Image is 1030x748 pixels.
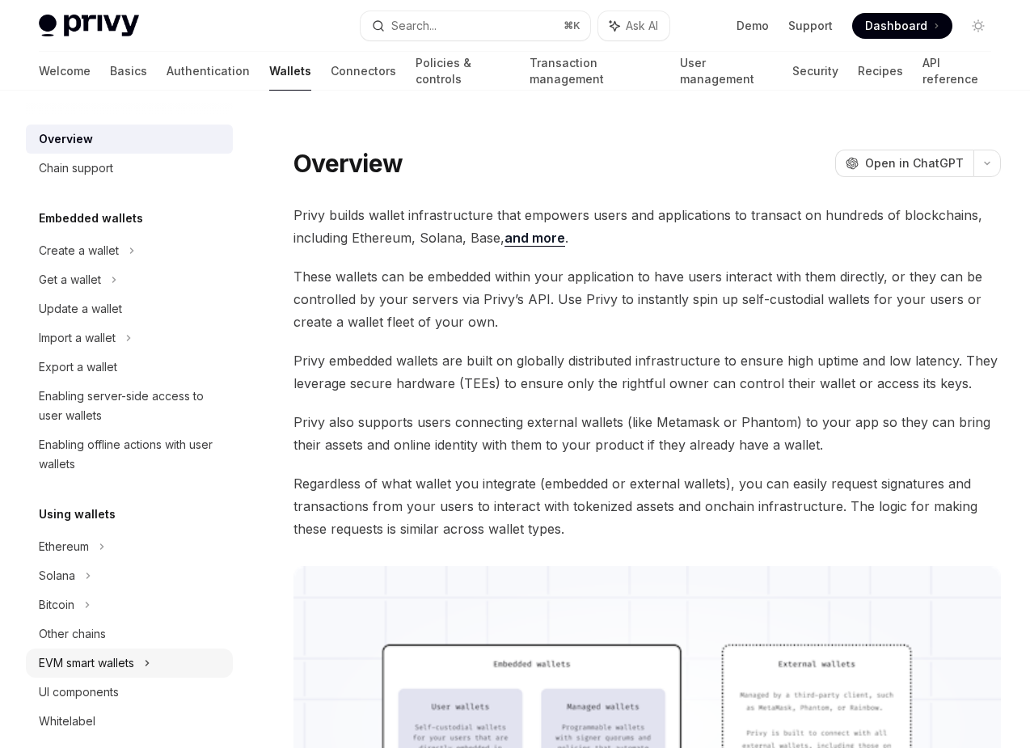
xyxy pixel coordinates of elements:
span: These wallets can be embedded within your application to have users interact with them directly, ... [293,265,1001,333]
a: Welcome [39,52,91,91]
a: and more [504,230,565,247]
div: Search... [391,16,437,36]
a: Transaction management [530,52,661,91]
div: UI components [39,682,119,702]
a: Whitelabel [26,707,233,736]
span: Privy builds wallet infrastructure that empowers users and applications to transact on hundreds o... [293,204,1001,249]
a: Dashboard [852,13,952,39]
span: Ask AI [626,18,658,34]
div: Other chains [39,624,106,644]
a: Recipes [858,52,903,91]
a: Policies & controls [416,52,510,91]
div: Create a wallet [39,241,119,260]
span: Privy also supports users connecting external wallets (like Metamask or Phantom) to your app so t... [293,411,1001,456]
div: Whitelabel [39,712,95,731]
button: Open in ChatGPT [835,150,973,177]
div: Solana [39,566,75,585]
a: Authentication [167,52,250,91]
span: Open in ChatGPT [865,155,964,171]
a: Connectors [331,52,396,91]
button: Toggle dark mode [965,13,991,39]
a: Export a wallet [26,353,233,382]
button: Ask AI [598,11,669,40]
span: ⌘ K [564,19,580,32]
a: API reference [922,52,991,91]
button: Search...⌘K [361,11,590,40]
span: Regardless of what wallet you integrate (embedded or external wallets), you can easily request si... [293,472,1001,540]
a: Basics [110,52,147,91]
h5: Embedded wallets [39,209,143,228]
a: Overview [26,125,233,154]
a: Support [788,18,833,34]
a: Other chains [26,619,233,649]
a: Enabling server-side access to user wallets [26,382,233,430]
div: Update a wallet [39,299,122,319]
h5: Using wallets [39,505,116,524]
a: User management [680,52,773,91]
a: Enabling offline actions with user wallets [26,430,233,479]
a: Chain support [26,154,233,183]
div: Overview [39,129,93,149]
span: Dashboard [865,18,927,34]
div: Get a wallet [39,270,101,289]
div: Export a wallet [39,357,117,377]
span: Privy embedded wallets are built on globally distributed infrastructure to ensure high uptime and... [293,349,1001,395]
div: Import a wallet [39,328,116,348]
div: Enabling server-side access to user wallets [39,387,223,425]
div: Enabling offline actions with user wallets [39,435,223,474]
img: light logo [39,15,139,37]
a: Security [792,52,838,91]
div: Ethereum [39,537,89,556]
a: Wallets [269,52,311,91]
div: EVM smart wallets [39,653,134,673]
a: Demo [737,18,769,34]
h1: Overview [293,149,403,178]
div: Bitcoin [39,595,74,615]
div: Chain support [39,158,113,178]
a: UI components [26,678,233,707]
a: Update a wallet [26,294,233,323]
